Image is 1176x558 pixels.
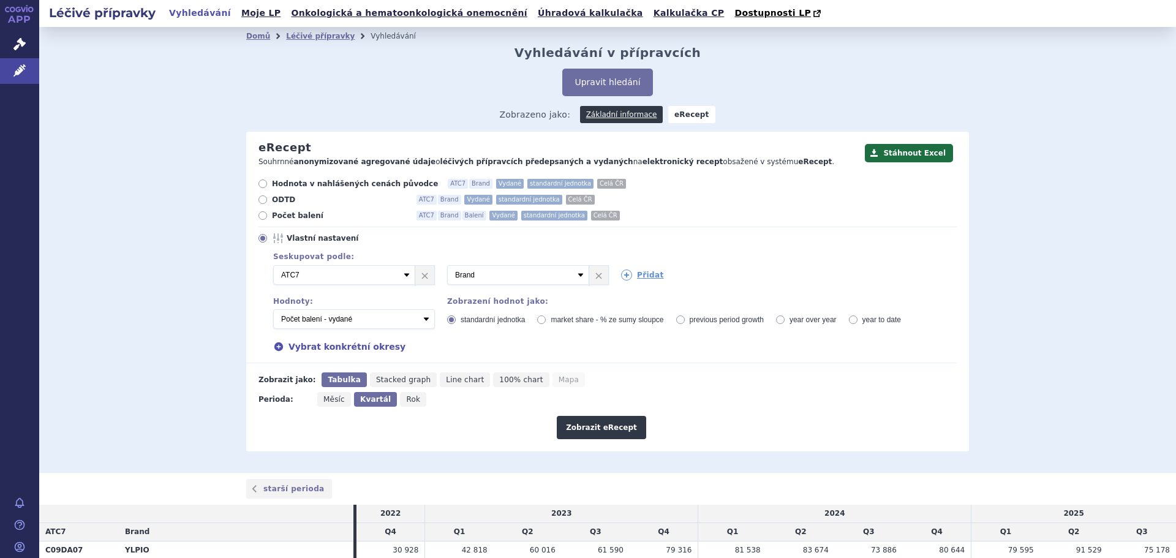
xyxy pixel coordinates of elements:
[731,5,827,22] a: Dostupnosti LP
[734,8,811,18] span: Dostupnosti LP
[767,523,835,541] td: Q2
[273,297,435,306] div: Hodnoty:
[272,211,407,221] span: Počet balení
[499,106,570,123] span: Zobrazeno jako:
[246,32,270,40] a: Domů
[438,211,461,221] span: Brand
[425,505,698,522] td: 2023
[440,157,633,166] strong: léčivých přípravcích předepsaných a vydaných
[798,157,832,166] strong: eRecept
[666,546,692,554] span: 79 316
[165,5,235,21] a: Vyhledávání
[514,45,701,60] h2: Vyhledávání v přípravcích
[690,315,764,324] span: previous period growth
[559,375,579,384] span: Mapa
[698,523,767,541] td: Q1
[835,523,903,541] td: Q3
[871,546,897,554] span: 73 886
[534,5,647,21] a: Úhradová kalkulačka
[591,211,620,221] span: Celá ČR
[261,265,957,285] div: 2
[496,179,524,189] span: Vydané
[246,479,332,499] a: starší perioda
[698,505,971,522] td: 2024
[650,5,728,21] a: Kalkulačka CP
[45,527,66,536] span: ATC7
[621,270,664,281] a: Přidat
[261,340,957,353] div: Vybrat konkrétní okresy
[376,375,431,384] span: Stacked graph
[39,4,165,21] h2: Léčivé přípravky
[371,27,432,45] li: Vyhledávání
[393,546,418,554] span: 30 928
[258,392,311,407] div: Perioda:
[551,315,663,324] span: market share - % ze sumy sloupce
[425,523,494,541] td: Q1
[1076,546,1102,554] span: 91 529
[272,179,438,189] span: Hodnota v nahlášených cenách původce
[527,179,594,189] span: standardní jednotka
[448,179,468,189] span: ATC7
[258,372,315,387] div: Zobrazit jako:
[238,5,284,21] a: Moje LP
[415,266,434,284] a: ×
[530,546,556,554] span: 60 016
[462,211,486,221] span: Balení
[903,523,971,541] td: Q4
[417,211,437,221] span: ATC7
[287,233,421,243] span: Vlastní nastavení
[356,505,425,522] td: 2022
[323,395,345,404] span: Měsíc
[261,252,957,261] div: Seskupovat podle:
[939,546,965,554] span: 80 644
[862,315,901,324] span: year to date
[494,523,562,541] td: Q2
[630,523,698,541] td: Q4
[643,157,723,166] strong: elektronický recept
[125,527,149,536] span: Brand
[735,546,761,554] span: 81 538
[258,141,311,154] h2: eRecept
[803,546,829,554] span: 83 674
[461,315,525,324] span: standardní jednotka
[469,179,492,189] span: Brand
[287,5,531,21] a: Onkologická a hematoonkologická onemocnění
[294,157,436,166] strong: anonymizované agregované údaje
[360,395,391,404] span: Kvartál
[562,523,630,541] td: Q3
[521,211,587,221] span: standardní jednotka
[406,395,420,404] span: Rok
[286,32,355,40] a: Léčivé přípravky
[562,69,652,96] button: Upravit hledání
[589,266,608,284] a: ×
[464,195,492,205] span: Vydané
[580,106,663,123] a: Základní informace
[272,195,407,205] span: ODTD
[865,144,953,162] button: Stáhnout Excel
[1108,523,1176,541] td: Q3
[598,546,624,554] span: 61 590
[496,195,562,205] span: standardní jednotka
[971,523,1040,541] td: Q1
[668,106,715,123] strong: eRecept
[447,297,957,306] div: Zobrazení hodnot jako:
[1144,546,1170,554] span: 75 178
[971,505,1176,522] td: 2025
[462,546,488,554] span: 42 818
[597,179,626,189] span: Celá ČR
[1008,546,1034,554] span: 79 595
[790,315,837,324] span: year over year
[438,195,461,205] span: Brand
[356,523,425,541] td: Q4
[446,375,484,384] span: Line chart
[258,157,859,167] p: Souhrnné o na obsažené v systému .
[489,211,517,221] span: Vydané
[499,375,543,384] span: 100% chart
[328,375,360,384] span: Tabulka
[557,416,646,439] button: Zobrazit eRecept
[1040,523,1108,541] td: Q2
[417,195,437,205] span: ATC7
[566,195,595,205] span: Celá ČR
